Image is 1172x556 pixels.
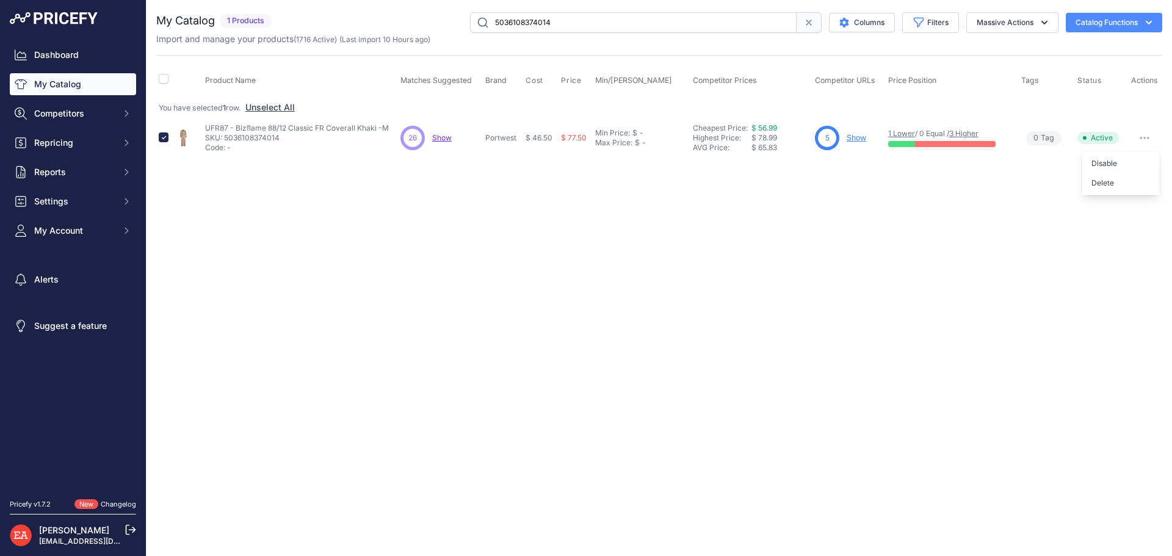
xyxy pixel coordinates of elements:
[470,12,797,33] input: Search
[205,143,389,153] p: Code: -
[10,73,136,95] a: My Catalog
[10,315,136,337] a: Suggest a feature
[39,525,109,535] a: [PERSON_NAME]
[34,195,114,208] span: Settings
[561,133,587,142] span: $ 77.50
[10,44,136,485] nav: Sidebar
[205,76,256,85] span: Product Name
[34,107,114,120] span: Competitors
[74,499,98,510] span: New
[10,269,136,291] a: Alerts
[751,143,810,153] div: $ 65.83
[825,132,830,143] span: 5
[561,76,584,85] button: Price
[815,76,875,85] span: Competitor URLs
[156,33,430,45] p: Import and manage your products
[526,76,545,85] button: Cost
[1131,76,1158,85] span: Actions
[829,13,895,32] button: Columns
[10,132,136,154] button: Repricing
[1077,132,1119,144] span: Active
[888,129,915,138] a: 1 Lower
[10,44,136,66] a: Dashboard
[888,129,1010,139] p: / 0 Equal /
[10,103,136,125] button: Competitors
[902,12,959,33] button: Filters
[751,123,777,132] a: $ 56.99
[408,132,417,143] span: 26
[296,35,335,44] a: 1716 Active
[966,12,1058,33] button: Massive Actions
[205,123,389,133] p: UFR87 - Bizflame 88/12 Classic FR Coverall Khaki -M
[294,35,337,44] span: ( )
[693,133,751,143] div: Highest Price:
[693,123,748,132] a: Cheapest Price:
[1077,76,1104,85] button: Status
[595,76,672,85] span: Min/[PERSON_NAME]
[10,190,136,212] button: Settings
[10,12,98,24] img: Pricefy Logo
[245,101,295,114] button: Unselect All
[39,536,167,546] a: [EMAIL_ADDRESS][DOMAIN_NAME]
[34,166,114,178] span: Reports
[1077,76,1102,85] span: Status
[432,133,452,142] a: Show
[223,103,226,112] strong: 1
[635,138,640,148] div: $
[595,138,632,148] div: Max Price:
[400,76,472,85] span: Matches Suggested
[888,76,936,85] span: Price Position
[595,128,630,138] div: Min Price:
[220,14,272,28] span: 1 Products
[485,133,521,143] p: Portwest
[101,500,136,508] a: Changelog
[34,225,114,237] span: My Account
[751,133,777,142] span: $ 78.99
[10,161,136,183] button: Reports
[847,133,866,142] a: Show
[637,128,643,138] div: -
[34,137,114,149] span: Repricing
[1033,132,1038,144] span: 0
[156,12,215,29] h2: My Catalog
[632,128,637,138] div: $
[205,133,389,143] p: SKU: 5036108374014
[640,138,646,148] div: -
[485,76,507,85] span: Brand
[693,76,757,85] span: Competitor Prices
[693,143,751,153] div: AVG Price:
[10,499,51,510] div: Pricefy v1.7.2
[1021,76,1039,85] span: Tags
[10,220,136,242] button: My Account
[159,103,241,112] span: You have selected row.
[526,76,543,85] span: Cost
[339,35,430,44] span: (Last import 10 Hours ago)
[526,133,552,142] span: $ 46.50
[1026,131,1062,145] span: Tag
[1082,154,1160,173] button: Disable
[1066,13,1162,32] button: Catalog Functions
[561,76,581,85] span: Price
[949,129,978,138] a: 3 Higher
[1082,173,1160,193] button: Delete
